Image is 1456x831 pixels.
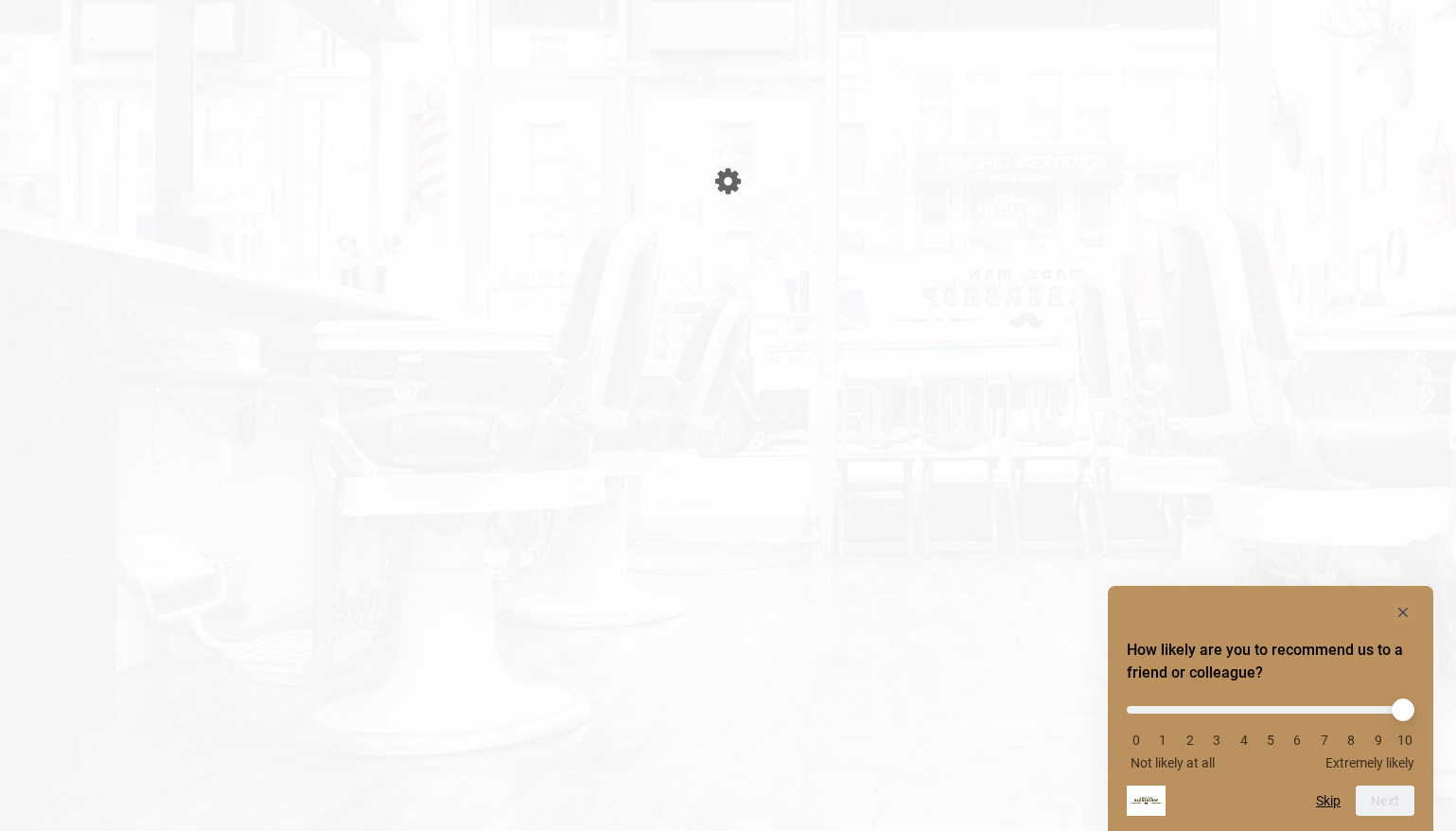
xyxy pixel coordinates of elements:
[1127,733,1146,748] li: 0
[1127,692,1414,770] div: How likely are you to recommend us to a friend or colleague? Select an option from 0 to 10, with ...
[1181,733,1200,748] li: 2
[1342,733,1360,748] li: 8
[1131,755,1215,770] span: Not likely at all
[1356,786,1414,816] button: Next question
[1288,733,1307,748] li: 6
[1127,639,1414,684] h2: How likely are you to recommend us to a friend or colleague? Select an option from 0 to 10, with ...
[1369,733,1388,748] li: 9
[1395,733,1414,748] li: 10
[1261,733,1280,748] li: 5
[1325,755,1414,770] span: Extremely likely
[1235,733,1254,748] li: 4
[1392,601,1414,624] button: Hide survey
[1315,733,1334,748] li: 7
[1316,793,1341,808] button: Skip
[1153,733,1172,748] li: 1
[1207,733,1226,748] li: 3
[1127,601,1414,816] div: How likely are you to recommend us to a friend or colleague? Select an option from 0 to 10, with ...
